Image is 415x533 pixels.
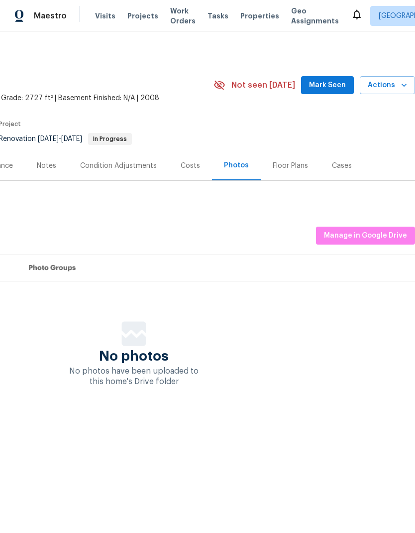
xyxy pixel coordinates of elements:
[170,6,196,26] span: Work Orders
[38,135,82,142] span: -
[80,161,157,171] div: Condition Adjustments
[95,11,115,21] span: Visits
[309,79,346,92] span: Mark Seen
[38,135,59,142] span: [DATE]
[224,160,249,170] div: Photos
[61,135,82,142] span: [DATE]
[207,12,228,19] span: Tasks
[34,11,67,21] span: Maestro
[301,76,354,95] button: Mark Seen
[181,161,200,171] div: Costs
[240,11,279,21] span: Properties
[99,351,169,361] span: No photos
[37,161,56,171] div: Notes
[368,79,407,92] span: Actions
[291,6,339,26] span: Geo Assignments
[332,161,352,171] div: Cases
[360,76,415,95] button: Actions
[69,367,199,386] span: No photos have been uploaded to this home's Drive folder
[89,136,131,142] span: In Progress
[231,80,295,90] span: Not seen [DATE]
[20,255,415,281] th: Photo Groups
[273,161,308,171] div: Floor Plans
[127,11,158,21] span: Projects
[316,227,415,245] button: Manage in Google Drive
[324,230,407,242] span: Manage in Google Drive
